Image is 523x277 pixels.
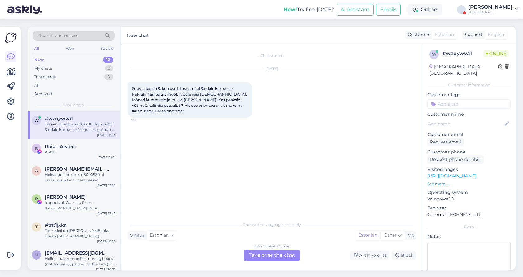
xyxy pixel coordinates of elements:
div: Choose the language and reply [128,222,416,228]
span: Estonian [435,31,454,38]
div: Request phone number [427,155,484,164]
span: h [35,252,38,257]
div: Chat started [128,53,416,59]
div: Online [408,4,442,15]
label: New chat [127,31,149,39]
a: [URL][DOMAIN_NAME] [427,173,476,179]
div: Tere, Meil on [PERSON_NAME] üks diivan [GEOGRAPHIC_DATA] kesklinnast Mustamäele toimetada. Kas sa... [45,228,116,239]
div: [DATE] 12:43 [97,211,116,216]
div: Estonian [355,231,380,240]
p: Operating system [427,189,511,196]
span: Estonian [150,232,169,239]
span: w [432,52,436,57]
a: [PERSON_NAME]Uksest Ukseni [468,5,519,15]
span: 15:14 [130,118,153,123]
div: All [34,82,40,89]
div: [GEOGRAPHIC_DATA], [GEOGRAPHIC_DATA] [429,63,498,77]
p: Notes [427,233,511,240]
div: Visitor [128,232,144,239]
div: [DATE] 15:14 [97,133,116,137]
div: [DATE] 21:30 [97,183,116,188]
div: Kohal [45,149,116,155]
div: Customer information [427,82,511,88]
span: handeyetkinn@gmail.com [45,250,110,256]
div: Request email [427,138,464,146]
div: Extra [427,224,511,230]
span: Other [384,232,397,238]
p: Customer name [427,111,511,118]
div: Socials [99,45,115,53]
span: Rafael Snow [45,194,86,200]
p: See more ... [427,181,511,187]
div: Soovin kolida 5. korruselt Lasnamäel 3.ndale korrusele Pelgulinnas. Suurt mööblit pole vaja [DEMO... [45,121,116,133]
div: Block [392,251,416,260]
span: Raiko Aeaero [45,144,77,149]
div: Archive chat [350,251,389,260]
div: Archived [34,91,52,97]
button: Emails [376,4,401,16]
input: Add name [428,120,503,127]
div: 12 [103,57,113,63]
span: #tnt1jxkr [45,222,66,228]
div: Web [64,45,75,53]
div: Try free [DATE]: [284,6,334,13]
div: Support [462,31,483,38]
div: Team chats [34,74,57,80]
span: R [35,196,38,201]
div: My chats [34,65,52,72]
b: New! [284,7,297,12]
div: [DATE] 12:10 [97,239,116,244]
p: Browser [427,205,511,211]
div: Me [405,232,414,239]
input: Add a tag [427,99,511,109]
div: [DATE] 14:11 [98,155,116,160]
div: 0 [104,74,113,80]
div: 3 [105,65,113,72]
div: All [33,45,40,53]
div: [DATE] [128,66,416,72]
div: [DATE] 20:33 [96,267,116,272]
span: Soovin kolida 5. korruselt Lasnamäel 3.ndale korrusele Pelgulinnas. Suurt mööblit pole vaja [DEMO... [132,86,248,113]
div: # wzuywva1 [442,50,483,57]
div: Important Warning From [GEOGRAPHIC_DATA]: Your Facebook page is scheduled for permanent deletion ... [45,200,116,211]
span: New chats [64,102,84,108]
div: Helistage hommikul 5090930 et rääkida läbi Linconast parketi toomine Pallasti 44 5 [45,172,116,183]
div: Hello, I have some full moving boxes (not so heavy, packed clothes etc) in a storage place at par... [45,256,116,267]
p: Customer email [427,131,511,138]
span: Online [483,50,509,57]
p: Customer phone [427,149,511,155]
span: English [488,31,504,38]
div: Uksest Ukseni [468,10,512,15]
span: w [35,118,39,123]
span: a [35,168,38,173]
span: Search customers [39,32,78,39]
span: R [35,146,38,151]
div: Take over the chat [244,250,300,261]
span: #wzuywva1 [45,116,73,121]
p: Customer tags [427,92,511,98]
div: New [34,57,44,63]
button: AI Assistant [337,4,374,16]
span: t [35,224,38,229]
p: Windows 10 [427,196,511,202]
img: Askly Logo [5,32,17,44]
p: Chrome [TECHNICAL_ID] [427,211,511,218]
p: Visited pages [427,166,511,173]
span: andreas.aho@gmail.com [45,166,110,172]
div: [PERSON_NAME] [468,5,512,10]
div: Estonian to Estonian [253,243,290,249]
div: Customer [405,31,430,38]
